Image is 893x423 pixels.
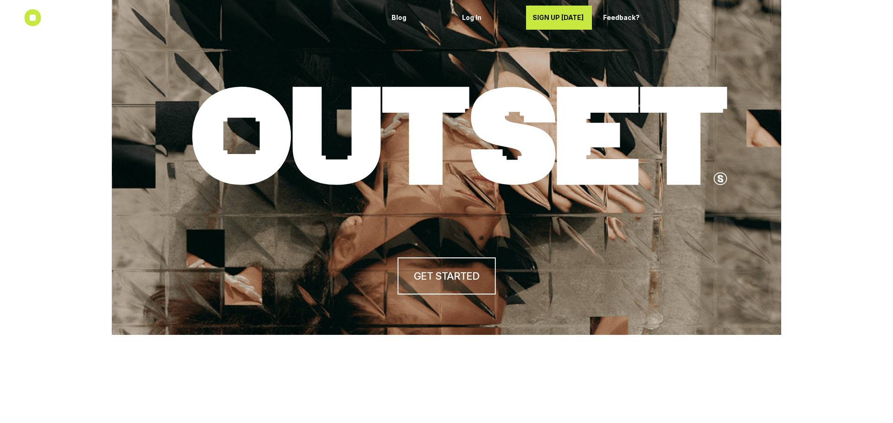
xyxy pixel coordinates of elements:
p: Feedback? [603,14,656,22]
p: SIGN UP [DATE] [533,14,585,22]
a: GET STARTED [397,257,495,295]
a: Feedback? [597,6,662,30]
a: Log In [456,6,521,30]
p: Blog [392,14,444,22]
p: Log In [462,14,515,22]
a: Blog [385,6,451,30]
h4: GET STARTED [414,269,479,283]
a: SIGN UP [DATE] [526,6,592,30]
